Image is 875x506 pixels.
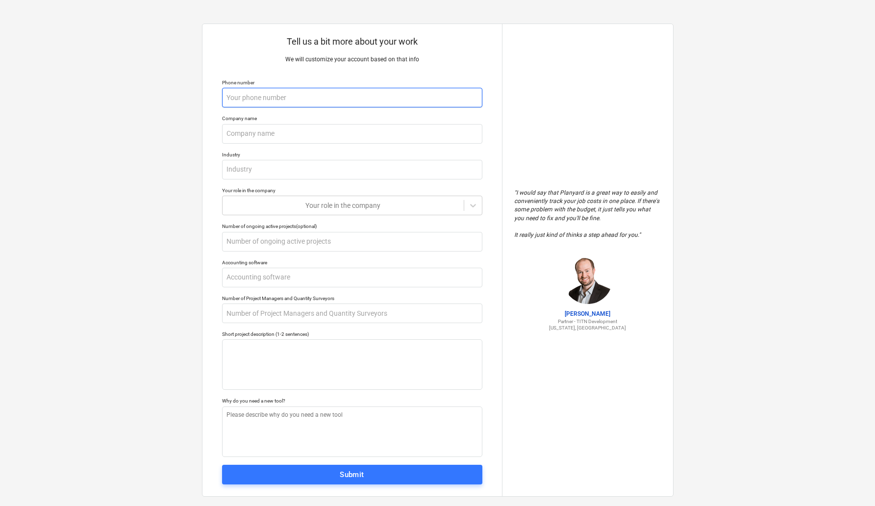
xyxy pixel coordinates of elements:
[222,115,482,122] div: Company name
[222,223,482,229] div: Number of ongoing active projects (optional)
[514,310,661,318] p: [PERSON_NAME]
[222,36,482,48] p: Tell us a bit more about your work
[222,88,482,107] input: Your phone number
[222,124,482,144] input: Company name
[222,295,482,302] div: Number of Project Managers and Quantity Surveyors
[222,259,482,266] div: Accounting software
[222,268,482,287] input: Accounting software
[222,232,482,252] input: Number of ongoing active projects
[514,189,661,239] p: " I would say that Planyard is a great way to easily and conveniently track your job costs in one...
[514,318,661,325] p: Partner - TITN Development
[222,152,482,158] div: Industry
[222,187,482,194] div: Your role in the company
[222,160,482,179] input: Industry
[563,255,612,304] img: Jordan Cohen
[340,468,364,481] div: Submit
[222,331,482,337] div: Short project description (1-2 sentences)
[514,325,661,331] p: [US_STATE], [GEOGRAPHIC_DATA]
[222,79,482,86] div: Phone number
[222,304,482,323] input: Number of Project Managers and Quantity Surveyors
[222,55,482,64] p: We will customize your account based on that info
[826,459,875,506] iframe: Chat Widget
[222,398,482,404] div: Why do you need a new tool?
[222,465,482,484] button: Submit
